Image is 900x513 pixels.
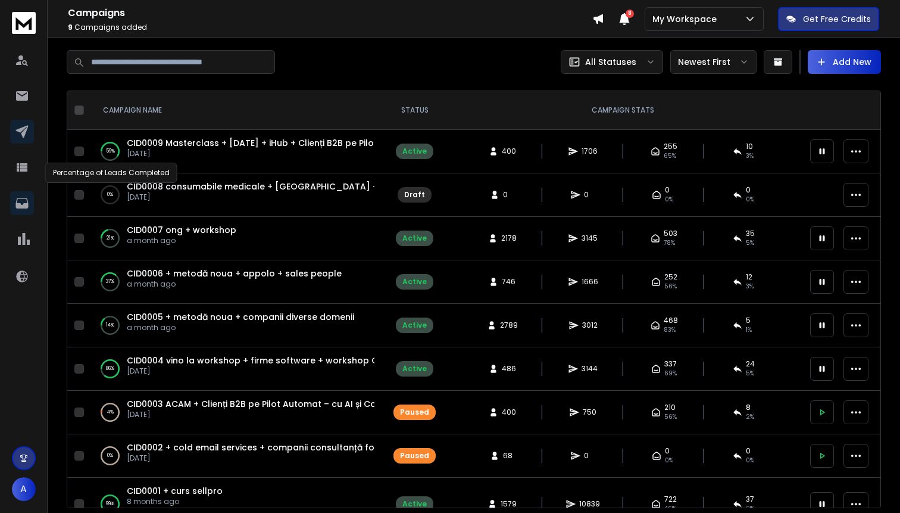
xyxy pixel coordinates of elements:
span: 37 [746,495,754,504]
span: 503 [664,229,677,238]
span: 1 % [746,325,752,335]
span: 252 [664,272,677,282]
td: 21%CID0007 ong + workshopa month ago [89,217,386,260]
span: 0 [503,190,515,200]
a: CID0009 Masterclass + [DATE] + iHub + Clienți B2B pe Pilot Automat – cu AI și Cold Email [127,137,507,149]
p: 0 % [107,450,113,462]
p: a month ago [127,236,236,245]
span: 65 % [664,151,676,161]
p: 86 % [106,363,114,375]
span: 8 [746,403,751,412]
p: All Statuses [585,56,636,68]
p: 8 months ago [127,497,223,506]
img: logo [12,12,36,34]
p: [DATE] [127,149,374,158]
div: Active [402,277,427,287]
span: 2 % [746,412,754,422]
div: Active [402,147,427,156]
a: CID0004 vino la workshop + firme software + workshop Clienți B2B cu AI și Cold Email [127,355,496,366]
a: CID0003 ACAM + Clienți B2B pe Pilot Automat – cu AI și Cold Email [127,398,410,410]
span: 468 [664,316,678,325]
span: 210 [664,403,676,412]
a: CID0001 + curs sellpro [127,485,223,497]
span: 12 [746,272,752,282]
span: 2789 [500,321,518,330]
span: 0 [584,190,596,200]
p: 4 % [107,406,114,418]
span: 337 [664,359,677,369]
span: 1706 [582,147,598,156]
button: Get Free Credits [778,7,879,31]
td: 14%CID0005 + metodă noua + companii diverse domeniia month ago [89,304,386,347]
th: CAMPAIGN NAME [89,91,386,130]
th: CAMPAIGN STATS [443,91,803,130]
p: [DATE] [127,453,374,463]
span: 750 [583,408,596,417]
td: 37%CID0006 + metodă noua + appolo + sales peoplea month ago [89,260,386,304]
p: [DATE] [127,366,374,376]
span: 0% [665,456,673,465]
div: Percentage of Leads Completed [45,163,177,183]
div: Draft [404,190,425,200]
span: 9 [68,22,73,32]
div: Paused [400,451,429,461]
span: 0% [746,195,754,204]
span: 83 % [664,325,676,335]
h1: Campaigns [68,6,592,20]
th: STATUS [386,91,443,130]
p: 59 % [106,145,115,157]
button: A [12,477,36,501]
td: 0%CID0008 consumabile medicale + [GEOGRAPHIC_DATA] + masterclass[DATE] [89,173,386,217]
span: 0 [665,446,670,456]
span: 56 % [664,412,677,422]
span: 2178 [501,234,517,243]
span: 68 [503,451,515,461]
span: 10839 [579,499,600,509]
span: 3144 [582,364,598,374]
div: Active [402,499,427,509]
a: CID0005 + metodă noua + companii diverse domenii [127,311,354,323]
span: 69 % [664,369,677,378]
button: Newest First [670,50,757,74]
span: 3 % [746,151,754,161]
span: CID0008 consumabile medicale + [GEOGRAPHIC_DATA] + masterclass [127,181,435,192]
span: 0 [665,185,670,195]
span: 0 [746,446,751,456]
td: 86%CID0004 vino la workshop + firme software + workshop Clienți B2B cu AI și Cold Email[DATE] [89,347,386,391]
span: 56 % [664,282,677,291]
div: Active [402,321,427,330]
span: 5 [746,316,751,325]
span: 24 [746,359,755,369]
p: Get Free Credits [803,13,871,25]
span: 746 [502,277,515,287]
span: CID0002 + cold email services + companii consultanță fonduri europene [127,442,441,453]
span: 3 % [746,282,754,291]
a: CID0007 ong + workshop [127,224,236,236]
p: Campaigns added [68,23,592,32]
div: Paused [400,408,429,417]
p: My Workspace [652,13,721,25]
span: 5 % [746,369,754,378]
span: 10 [746,142,753,151]
td: 0%CID0002 + cold email services + companii consultanță fonduri europene[DATE] [89,434,386,478]
span: 1579 [501,499,517,509]
p: 14 % [106,319,114,331]
p: a month ago [127,279,342,289]
span: 400 [502,408,516,417]
span: 0% [746,456,754,465]
span: 255 [664,142,677,151]
p: a month ago [127,323,354,332]
span: 3145 [582,234,598,243]
a: CID0006 + metodă noua + appolo + sales people [127,268,342,279]
div: Active [402,364,427,374]
span: 400 [502,147,516,156]
span: 0 [584,451,596,461]
p: 0 % [107,189,113,201]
